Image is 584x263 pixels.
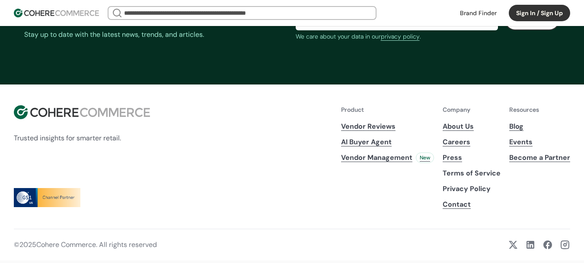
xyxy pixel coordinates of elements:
[14,9,99,17] img: Cohere Logo
[14,105,150,119] img: Cohere Logo
[14,240,157,250] p: © 2025 Cohere Commerce. All rights reserved
[341,137,434,147] a: AI Buyer Agent
[341,105,434,114] p: Product
[443,137,501,147] a: Careers
[443,199,501,210] a: Contact
[341,153,434,163] a: Vendor ManagementNew
[509,153,570,163] a: Become a Partner
[509,5,570,21] button: Sign In / Sign Up
[381,32,420,41] a: privacy policy
[443,184,501,194] p: Privacy Policy
[443,168,501,179] p: Terms of Service
[443,153,501,163] a: Press
[296,32,381,40] span: We care about your data in our
[341,153,412,163] span: Vendor Management
[509,137,570,147] a: Events
[416,153,434,163] div: New
[443,121,501,132] a: About Us
[509,121,570,132] a: Blog
[24,29,289,40] div: Stay up to date with the latest news, trends, and articles.
[14,133,150,143] p: Trusted insights for smarter retail.
[509,105,570,114] p: Resources
[420,32,421,40] span: .
[341,121,434,132] a: Vendor Reviews
[443,105,501,114] p: Company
